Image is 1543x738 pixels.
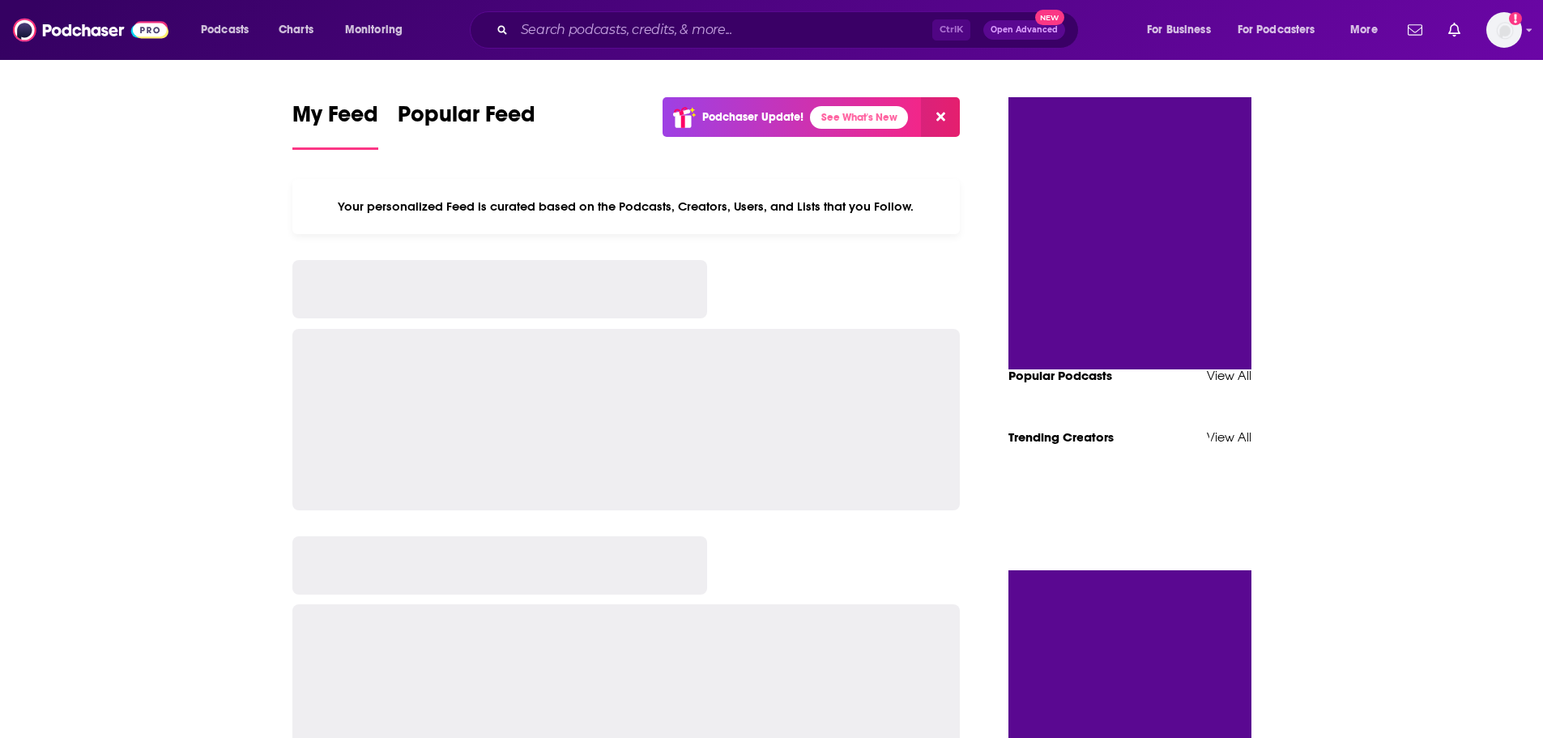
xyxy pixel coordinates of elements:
[190,17,270,43] button: open menu
[991,26,1058,34] span: Open Advanced
[1008,429,1114,445] a: Trending Creators
[345,19,403,41] span: Monitoring
[292,100,378,150] a: My Feed
[398,100,535,138] span: Popular Feed
[1350,19,1378,41] span: More
[514,17,932,43] input: Search podcasts, credits, & more...
[810,106,908,129] a: See What's New
[268,17,323,43] a: Charts
[279,19,313,41] span: Charts
[1136,17,1231,43] button: open menu
[1442,16,1467,44] a: Show notifications dropdown
[983,20,1065,40] button: Open AdvancedNew
[334,17,424,43] button: open menu
[1486,12,1522,48] span: Logged in as ABolliger
[485,11,1094,49] div: Search podcasts, credits, & more...
[1035,10,1064,25] span: New
[1238,19,1315,41] span: For Podcasters
[1339,17,1398,43] button: open menu
[1401,16,1429,44] a: Show notifications dropdown
[932,19,970,41] span: Ctrl K
[13,15,168,45] img: Podchaser - Follow, Share and Rate Podcasts
[1486,12,1522,48] img: User Profile
[702,110,803,124] p: Podchaser Update!
[1147,19,1211,41] span: For Business
[1227,17,1339,43] button: open menu
[201,19,249,41] span: Podcasts
[398,100,535,150] a: Popular Feed
[1008,368,1112,383] a: Popular Podcasts
[1207,429,1251,445] a: View All
[1509,12,1522,25] svg: Add a profile image
[292,100,378,138] span: My Feed
[1207,368,1251,383] a: View All
[292,179,961,234] div: Your personalized Feed is curated based on the Podcasts, Creators, Users, and Lists that you Follow.
[1486,12,1522,48] button: Show profile menu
